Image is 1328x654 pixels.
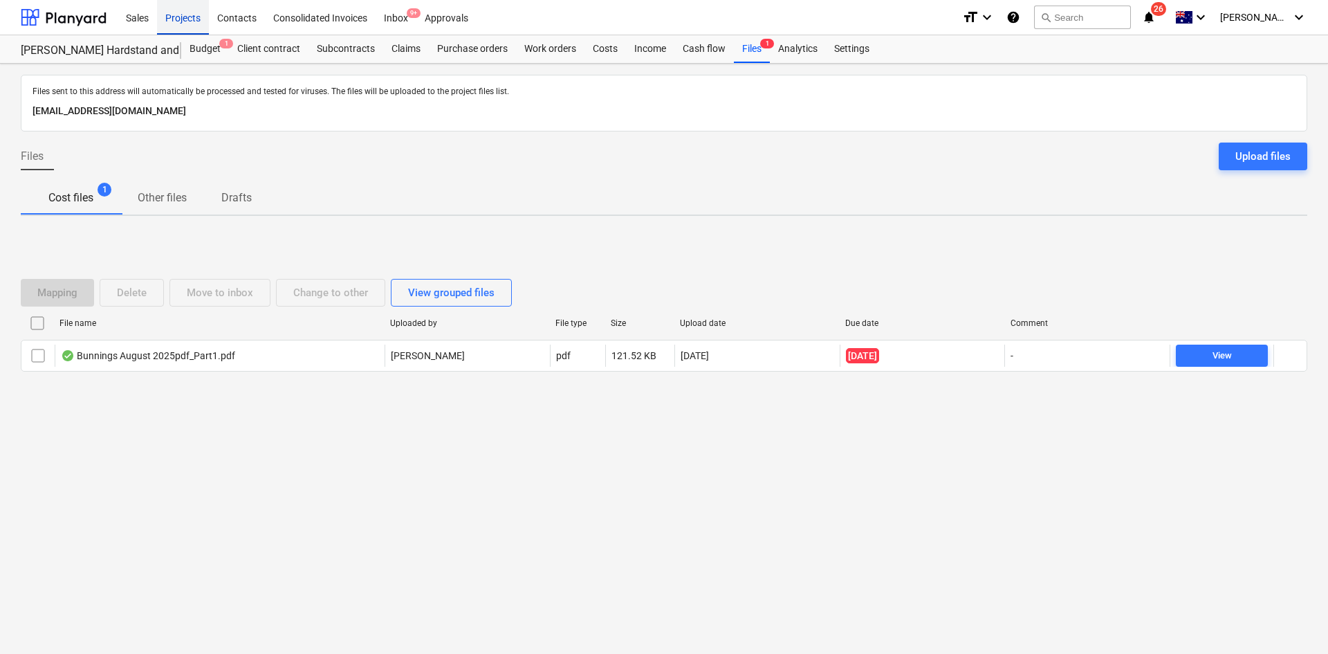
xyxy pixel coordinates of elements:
div: View [1212,348,1232,364]
a: Settings [826,35,878,63]
i: format_size [962,9,979,26]
span: 9+ [407,8,421,18]
a: Income [626,35,674,63]
div: Bunnings August 2025pdf_Part1.pdf [61,350,235,361]
i: notifications [1142,9,1156,26]
div: - [1011,350,1013,361]
button: View [1176,345,1268,367]
div: Uploaded by [390,318,544,328]
span: 26 [1151,2,1166,16]
span: 1 [760,39,774,48]
div: [PERSON_NAME] Hardstand and Docks [21,44,165,58]
p: Files sent to this address will automatically be processed and tested for viruses. The files will... [33,87,1295,98]
a: Subcontracts [308,35,383,63]
div: Files [734,35,770,63]
div: Upload files [1235,147,1291,165]
p: Other files [138,190,187,206]
i: Knowledge base [1006,9,1020,26]
a: Claims [383,35,429,63]
a: Purchase orders [429,35,516,63]
span: Files [21,148,44,165]
span: [DATE] [846,348,879,363]
a: Budget1 [181,35,229,63]
iframe: Chat Widget [1259,588,1328,654]
span: [PERSON_NAME] [1220,12,1289,23]
a: Work orders [516,35,584,63]
div: Size [611,318,669,328]
p: [EMAIL_ADDRESS][DOMAIN_NAME] [33,103,1295,120]
button: View grouped files [391,279,512,307]
i: keyboard_arrow_down [1192,9,1209,26]
div: File type [555,318,600,328]
span: search [1040,12,1051,23]
div: View grouped files [408,284,495,302]
button: Upload files [1219,143,1307,170]
div: [DATE] [681,350,709,361]
div: OCR finished [61,350,75,361]
div: Due date [845,318,999,328]
span: 1 [98,183,111,197]
a: Analytics [770,35,826,63]
div: File name [59,318,379,328]
a: Cash flow [674,35,734,63]
a: Costs [584,35,626,63]
div: Budget [181,35,229,63]
div: Upload date [680,318,834,328]
i: keyboard_arrow_down [1291,9,1307,26]
i: keyboard_arrow_down [979,9,995,26]
div: Comment [1011,318,1165,328]
p: [PERSON_NAME] [391,349,465,363]
div: pdf [556,350,571,361]
p: Cost files [48,190,93,206]
span: 1 [219,39,233,48]
a: Client contract [229,35,308,63]
div: 121.52 KB [611,350,656,361]
button: Search [1034,6,1131,29]
a: Files1 [734,35,770,63]
p: Drafts [220,190,253,206]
